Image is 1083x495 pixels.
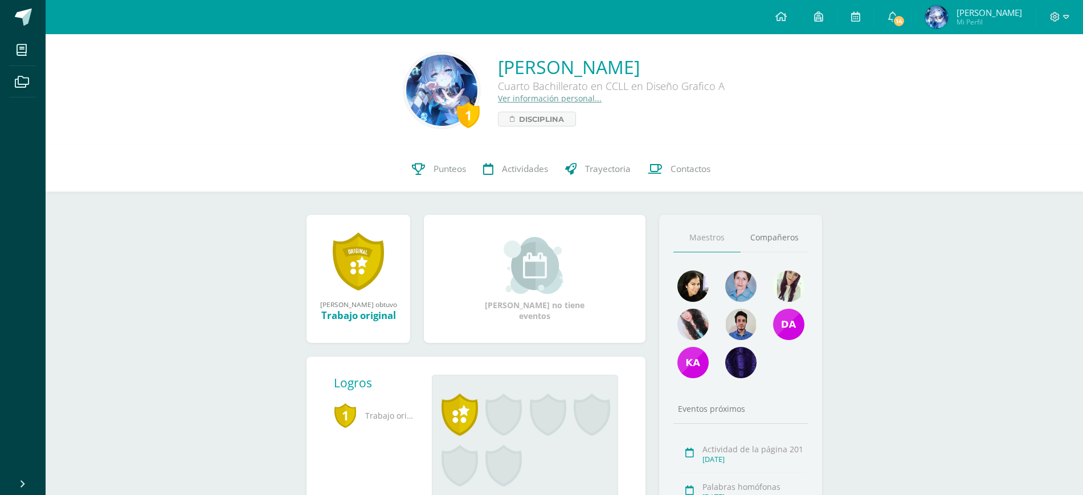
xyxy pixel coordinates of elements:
span: Disciplina [519,112,564,126]
img: e5764cbc139c5ab3638b7b9fbcd78c28.png [725,347,757,378]
span: Trayectoria [585,163,631,175]
a: Ver información personal... [498,93,602,104]
img: event_small.png [504,237,566,294]
div: 1 [457,102,480,128]
span: Actividades [502,163,548,175]
span: 1 [334,402,357,428]
img: 7c77fd53c8e629aab417004af647256c.png [773,309,804,340]
img: 023cb5cc053389f6ba88328a33af1495.png [677,271,709,302]
div: [PERSON_NAME] obtuvo [318,300,399,309]
a: Compañeros [741,223,808,252]
div: Cuarto Bachillerato en CCLL en Diseño Grafico A [498,79,725,93]
a: Disciplina [498,112,576,126]
a: Contactos [639,146,719,192]
span: Trabajo original [334,400,414,431]
div: Logros [334,375,423,391]
img: 9f01e3d6ae747b29c28daca1ee3c4777.png [925,6,948,28]
span: Contactos [671,163,710,175]
span: [PERSON_NAME] [957,7,1022,18]
a: [PERSON_NAME] [498,55,725,79]
a: Maestros [673,223,741,252]
img: 3b19b24bf65429e0bae9bc5e391358da.png [725,271,757,302]
img: 18063a1d57e86cae316d13b62bda9887.png [677,309,709,340]
a: Trayectoria [557,146,639,192]
div: Palabras homófonas [702,481,804,492]
span: Mi Perfil [957,17,1022,27]
div: [PERSON_NAME] no tiene eventos [478,237,592,321]
a: Actividades [475,146,557,192]
img: 776797ab513b9df6e649f2df8853ba70.png [406,55,477,126]
div: [DATE] [702,455,804,464]
img: 2dffed587003e0fc8d85a787cd9a4a0a.png [725,309,757,340]
img: 102b129a5a65fe9b96838ebdb134a827.png [773,271,804,302]
span: Punteos [434,163,466,175]
div: Trabajo original [318,309,399,322]
a: Punteos [403,146,475,192]
span: 14 [893,15,905,27]
div: Eventos próximos [673,403,808,414]
div: Actividad de la página 201 [702,444,804,455]
img: 57a22e3baad8e3e20f6388c0a987e578.png [677,347,709,378]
